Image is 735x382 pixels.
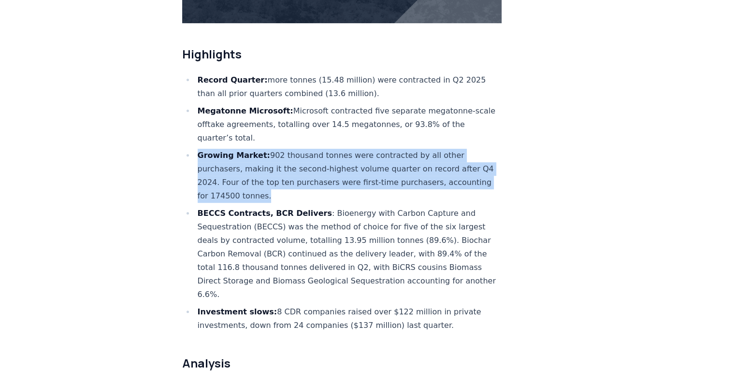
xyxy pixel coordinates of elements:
[182,46,502,62] h2: Highlights
[198,307,277,316] strong: Investment slows:
[195,305,502,332] li: 8 CDR companies raised over $122 million in private investments, down from 24 companies ($137 mil...
[198,151,270,160] strong: Growing Market:
[182,355,502,371] h2: Analysis
[195,207,502,301] li: : Bioenergy with Carbon Capture and Sequestration (BECCS) was the method of choice for five of th...
[198,209,332,218] strong: BECCS Contracts, BCR Delivers
[195,149,502,203] li: 902 thousand tonnes were contracted by all other purchasers, making it the second-highest volume ...
[195,104,502,145] li: Microsoft contracted five separate megatonne-scale offtake agreements, totalling over 14.5 megato...
[198,106,293,115] strong: Megatonne Microsoft:
[198,75,268,85] strong: Record Quarter:
[195,73,502,100] li: more tonnes (15.48 million) were contracted in Q2 2025 than all prior quarters combined (13.6 mil...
